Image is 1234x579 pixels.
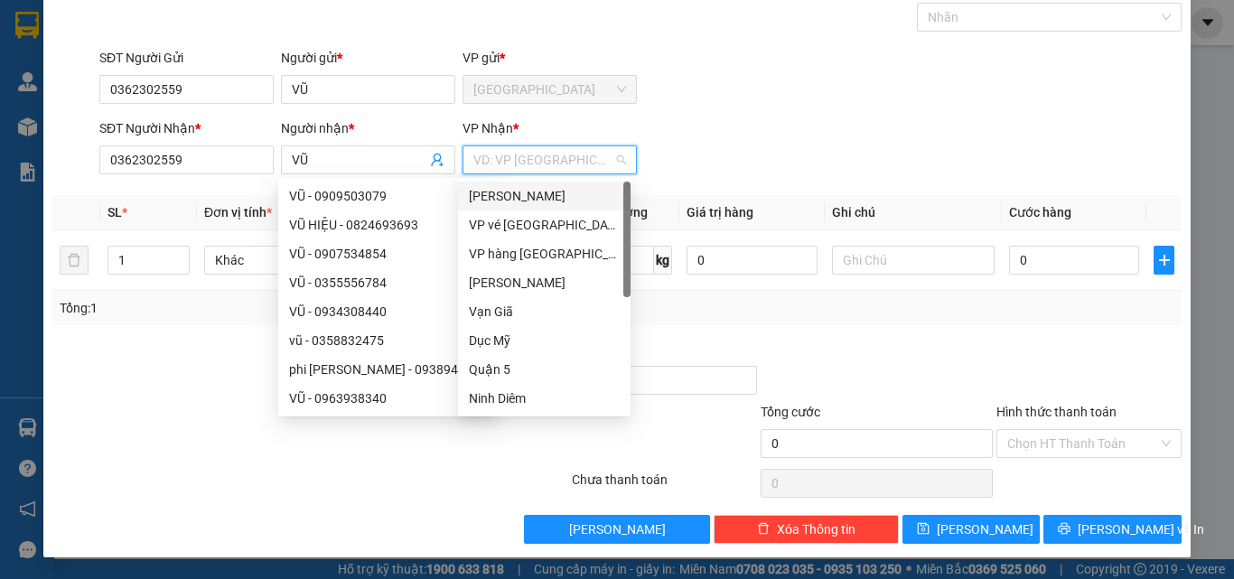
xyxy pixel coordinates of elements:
[757,522,770,537] span: delete
[1154,246,1174,275] button: plus
[687,246,817,275] input: 0
[825,195,1002,230] th: Ghi chú
[289,360,487,379] div: phi [PERSON_NAME] - 0938941389
[458,326,631,355] div: Dục Mỹ
[458,239,631,268] div: VP hàng Nha Trang
[570,470,759,501] div: Chưa thanh toán
[60,246,89,275] button: delete
[278,239,498,268] div: VŨ - 0907534854
[215,247,356,274] span: Khác
[1043,515,1182,544] button: printer[PERSON_NAME] và In
[289,186,487,206] div: VŨ - 0909503079
[289,244,487,264] div: VŨ - 0907534854
[430,153,444,167] span: user-add
[458,210,631,239] div: VP vé Nha Trang
[469,388,620,408] div: Ninh Diêm
[714,515,899,544] button: deleteXóa Thông tin
[278,210,498,239] div: VŨ HIỆU - 0824693693
[278,355,498,384] div: phi vũ - 0938941389
[569,519,666,539] span: [PERSON_NAME]
[761,405,820,419] span: Tổng cước
[289,388,487,408] div: VŨ - 0963938340
[463,121,513,135] span: VP Nhận
[289,331,487,350] div: vũ - 0358832475
[902,515,1041,544] button: save[PERSON_NAME]
[281,48,455,68] div: Người gửi
[278,297,498,326] div: VŨ - 0934308440
[289,215,487,235] div: VŨ HIỆU - 0824693693
[463,48,637,68] div: VP gửi
[458,268,631,297] div: Diên Khánh
[1058,522,1070,537] span: printer
[473,76,626,103] span: Ninh Hòa
[654,246,672,275] span: kg
[99,118,274,138] div: SĐT Người Nhận
[524,515,709,544] button: [PERSON_NAME]
[458,384,631,413] div: Ninh Diêm
[458,355,631,384] div: Quận 5
[469,273,620,293] div: [PERSON_NAME]
[278,326,498,355] div: vũ - 0358832475
[687,205,753,219] span: Giá trị hàng
[469,360,620,379] div: Quận 5
[278,268,498,297] div: VŨ - 0355556784
[832,246,995,275] input: Ghi Chú
[204,205,272,219] span: Đơn vị tính
[469,244,620,264] div: VP hàng [GEOGRAPHIC_DATA]
[278,384,498,413] div: VŨ - 0963938340
[1155,253,1173,267] span: plus
[60,298,478,318] div: Tổng: 1
[99,48,274,68] div: SĐT Người Gửi
[289,302,487,322] div: VŨ - 0934308440
[469,215,620,235] div: VP vé [GEOGRAPHIC_DATA]
[937,519,1033,539] span: [PERSON_NAME]
[777,519,855,539] span: Xóa Thông tin
[289,273,487,293] div: VŨ - 0355556784
[281,118,455,138] div: Người nhận
[1009,205,1071,219] span: Cước hàng
[1078,519,1204,539] span: [PERSON_NAME] và In
[458,297,631,326] div: Vạn Giã
[108,205,122,219] span: SL
[469,331,620,350] div: Dục Mỹ
[458,182,631,210] div: Phạm Ngũ Lão
[278,182,498,210] div: VŨ - 0909503079
[996,405,1117,419] label: Hình thức thanh toán
[917,522,930,537] span: save
[469,186,620,206] div: [PERSON_NAME]
[469,302,620,322] div: Vạn Giã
